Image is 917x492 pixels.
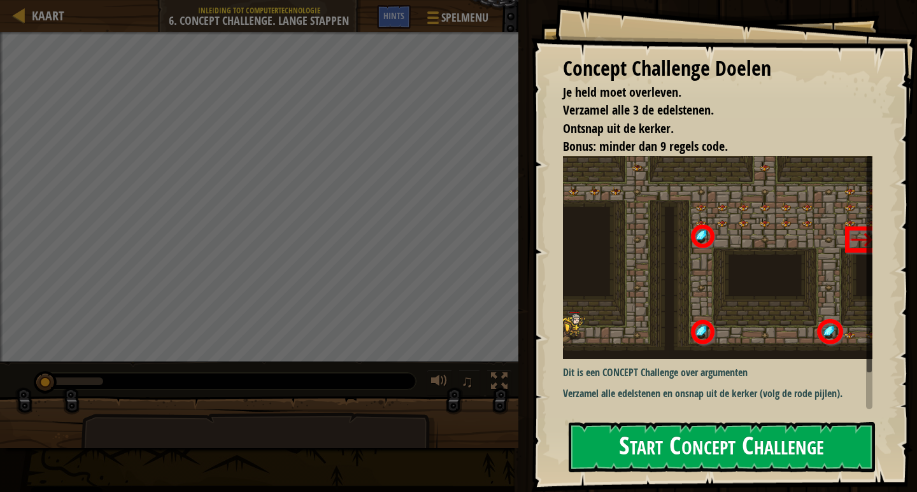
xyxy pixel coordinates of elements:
[651,407,701,421] strong: 7 commands
[547,83,869,102] li: Je held moet overleven.
[563,407,882,421] p: Gebruik niet meer dan .
[25,7,64,24] a: Kaart
[461,372,474,391] span: ♫
[458,370,480,396] button: ♫
[417,5,496,35] button: Spelmenu
[563,386,882,401] p: Verzamel alle edelstenen en onsnap uit de kerker (volg de rode pijlen).
[563,365,882,380] p: Dit is een CONCEPT Challenge over argumenten
[383,10,404,22] span: Hints
[441,10,488,26] span: Spelmenu
[563,101,714,118] span: Verzamel alle 3 de edelstenen.
[569,422,875,472] button: Start Concept Challenge
[547,120,869,138] li: Ontsnap uit de kerker.
[563,54,872,83] div: Concept Challenge Doelen
[547,101,869,120] li: Verzamel alle 3 de edelstenen.
[487,370,512,396] button: Schakel naar volledig scherm
[563,120,674,137] span: Ontsnap uit de kerker.
[427,370,452,396] button: Volume aanpassen
[32,7,64,24] span: Kaart
[563,137,728,155] span: Bonus: minder dan 9 regels code.
[563,83,681,101] span: Je held moet overleven.
[563,156,882,359] img: Asses2
[547,137,869,156] li: Bonus: minder dan 9 regels code.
